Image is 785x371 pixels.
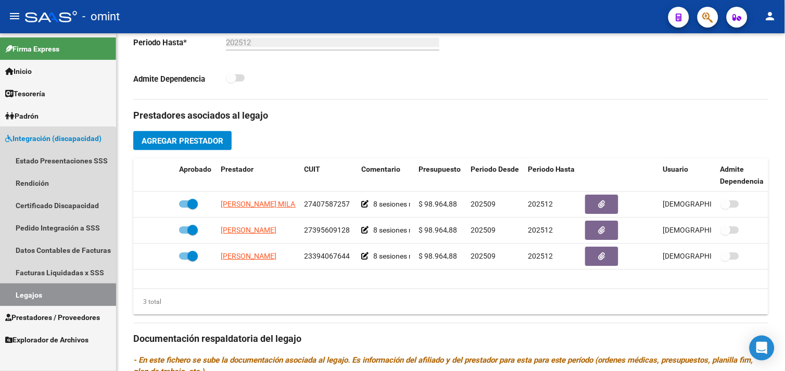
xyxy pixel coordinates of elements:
span: Prestador [221,165,254,174]
span: 8 sesiones mensuales TERAPIA OCUPACIONAL [373,252,525,261]
span: Integración (discapacidad) [5,133,102,144]
span: $ 98.964,88 [419,252,457,261]
span: $ 98.964,88 [419,200,457,209]
div: 3 total [133,297,161,308]
span: Explorador de Archivos [5,334,88,346]
datatable-header-cell: CUIT [300,159,357,193]
button: Agregar Prestador [133,131,232,150]
span: Padrón [5,110,39,122]
p: Periodo Hasta [133,37,226,48]
datatable-header-cell: Prestador [217,159,300,193]
span: [PERSON_NAME] [221,252,276,261]
span: Aprobado [179,165,211,174]
span: Presupuesto [419,165,461,174]
span: Usuario [663,165,689,174]
span: $ 98.964,88 [419,226,457,235]
mat-icon: menu [8,10,21,22]
span: Periodo Desde [471,165,519,174]
span: CUIT [304,165,320,174]
h3: Prestadores asociados al legajo [133,108,768,123]
span: 202512 [528,252,553,261]
span: - omint [82,5,120,28]
datatable-header-cell: Admite Dependencia [716,159,774,193]
span: 27395609128 [304,226,350,235]
span: [PERSON_NAME] [221,226,276,235]
p: Admite Dependencia [133,73,226,85]
span: 27407587257 [304,200,350,209]
span: Inicio [5,66,32,77]
h3: Documentación respaldatoria del legajo [133,332,768,347]
span: Firma Express [5,43,59,55]
datatable-header-cell: Comentario [357,159,414,193]
datatable-header-cell: Usuario [659,159,716,193]
div: Open Intercom Messenger [750,336,775,361]
datatable-header-cell: Presupuesto [414,159,466,193]
span: Periodo Hasta [528,165,575,174]
datatable-header-cell: Periodo Desde [466,159,524,193]
span: Agregar Prestador [142,136,223,146]
span: 202509 [471,200,496,209]
datatable-header-cell: Periodo Hasta [524,159,581,193]
span: 8 sesiones mensuales PSICOPEDAGOGIA [373,226,507,235]
span: 202512 [528,200,553,209]
span: Tesorería [5,88,45,99]
mat-icon: person [764,10,777,22]
span: [PERSON_NAME] MILAGROS [221,200,314,209]
datatable-header-cell: Aprobado [175,159,217,193]
span: 8 sesiones mensuales PSICOLOGIA [373,200,487,209]
span: Comentario [361,165,400,174]
span: 23394067644 [304,252,350,261]
span: Prestadores / Proveedores [5,312,100,323]
span: 202509 [471,226,496,235]
span: 202512 [528,226,553,235]
span: Admite Dependencia [720,165,764,186]
span: 202509 [471,252,496,261]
